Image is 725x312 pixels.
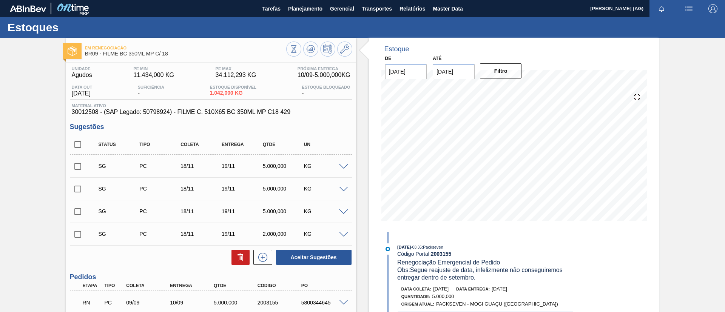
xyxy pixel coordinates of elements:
span: Agudos [72,72,92,78]
span: Origem Atual: [401,302,434,306]
span: Relatórios [400,4,425,13]
span: Estoque Disponível [210,85,256,89]
button: Atualizar Gráfico [303,41,318,57]
div: 5.000,000 [261,208,307,214]
div: Entrega [220,142,265,147]
button: Notificações [649,3,674,14]
div: 5800344645 [299,300,349,306]
span: Em renegociação [85,46,286,50]
span: Master Data [433,4,463,13]
strong: 2003155 [431,251,452,257]
span: 30012508 - (SAP Legado: 50798924) - FILME C. 510X65 BC 350ML MP C18 429 [72,109,350,115]
div: 5.000,000 [212,300,261,306]
h3: Pedidos [70,273,352,281]
input: dd/mm/yyyy [385,64,427,79]
div: Pedido de Compra [137,231,183,237]
span: BR09 - FILME BC 350ML MP C/ 18 [85,51,286,57]
button: Programar Estoque [320,41,335,57]
span: [DATE] [72,90,93,97]
div: Status [97,142,142,147]
input: dd/mm/yyyy [433,64,475,79]
span: : Packseven [422,245,443,249]
p: RN [83,300,102,306]
div: KG [302,163,348,169]
span: 10/09 - 5.000,000 KG [298,72,350,78]
img: Logout [708,4,717,13]
span: Obs: Segue reajuste de data, infelizmente não conseguiremos entregar dentro de setembro. [397,267,564,281]
span: PACKSEVEN - MOGI GUAÇU ([GEOGRAPHIC_DATA]) [436,301,558,307]
div: Aceitar Sugestões [272,249,352,266]
div: 09/09/2025 [124,300,173,306]
span: Data entrega: [456,287,490,291]
span: Gerencial [330,4,354,13]
div: Sugestão Criada [97,208,142,214]
span: 34.112,293 KG [216,72,256,78]
div: 18/11/2025 [179,163,224,169]
div: Tipo [102,283,125,288]
div: Código Portal: [397,251,577,257]
span: Planejamento [288,4,322,13]
h3: Sugestões [70,123,352,131]
div: Pedido de Compra [102,300,125,306]
div: 5.000,000 [261,186,307,192]
span: Renegociação Emergencial de Pedido [397,259,500,266]
div: Tipo [137,142,183,147]
div: 18/11/2025 [179,186,224,192]
div: Entrega [168,283,217,288]
span: Quantidade : [401,294,430,299]
div: KG [302,186,348,192]
div: 5.000,000 [261,163,307,169]
span: Suficiência [138,85,164,89]
div: Nova sugestão [250,250,272,265]
h1: Estoques [8,23,142,32]
label: Até [433,56,441,61]
div: 19/11/2025 [220,231,265,237]
button: Aceitar Sugestões [276,250,352,265]
span: [DATE] [433,286,449,292]
img: TNhmsLtSVTkK8tSr43FrP2fwEKptu5GPRR3wAAAABJRU5ErkJggg== [10,5,46,12]
span: 1.042,000 KG [210,90,256,96]
span: PE MIN [133,66,174,71]
div: 2.000,000 [261,231,307,237]
span: PE MAX [216,66,256,71]
span: Tarefas [262,4,281,13]
div: Qtde [261,142,307,147]
span: Próxima Entrega [298,66,350,71]
div: KG [302,208,348,214]
div: UN [302,142,348,147]
div: Código [256,283,305,288]
div: Em renegociação [81,294,103,311]
img: userActions [684,4,693,13]
div: 19/11/2025 [220,163,265,169]
span: - 08:35 [411,245,422,249]
div: 2003155 [256,300,305,306]
div: 19/11/2025 [220,186,265,192]
div: Pedido de Compra [137,163,183,169]
div: Coleta [179,142,224,147]
span: Data coleta: [401,287,432,291]
span: [DATE] [492,286,507,292]
div: 10/09/2025 [168,300,217,306]
div: Qtde [212,283,261,288]
span: Transportes [362,4,392,13]
button: Visão Geral dos Estoques [286,41,301,57]
div: Sugestão Criada [97,186,142,192]
span: [DATE] [397,245,411,249]
span: Estoque Bloqueado [302,85,350,89]
span: 5.000,000 [432,294,454,299]
div: Estoque [384,45,409,53]
img: atual [386,247,390,251]
span: Data out [72,85,93,89]
div: Etapa [81,283,103,288]
div: Sugestão Criada [97,163,142,169]
div: - [136,85,166,97]
div: Coleta [124,283,173,288]
div: Pedido de Compra [137,186,183,192]
div: 18/11/2025 [179,231,224,237]
span: Material ativo [72,103,350,108]
div: Pedido de Compra [137,208,183,214]
div: - [300,85,352,97]
div: KG [302,231,348,237]
div: 19/11/2025 [220,208,265,214]
img: Ícone [68,46,77,56]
